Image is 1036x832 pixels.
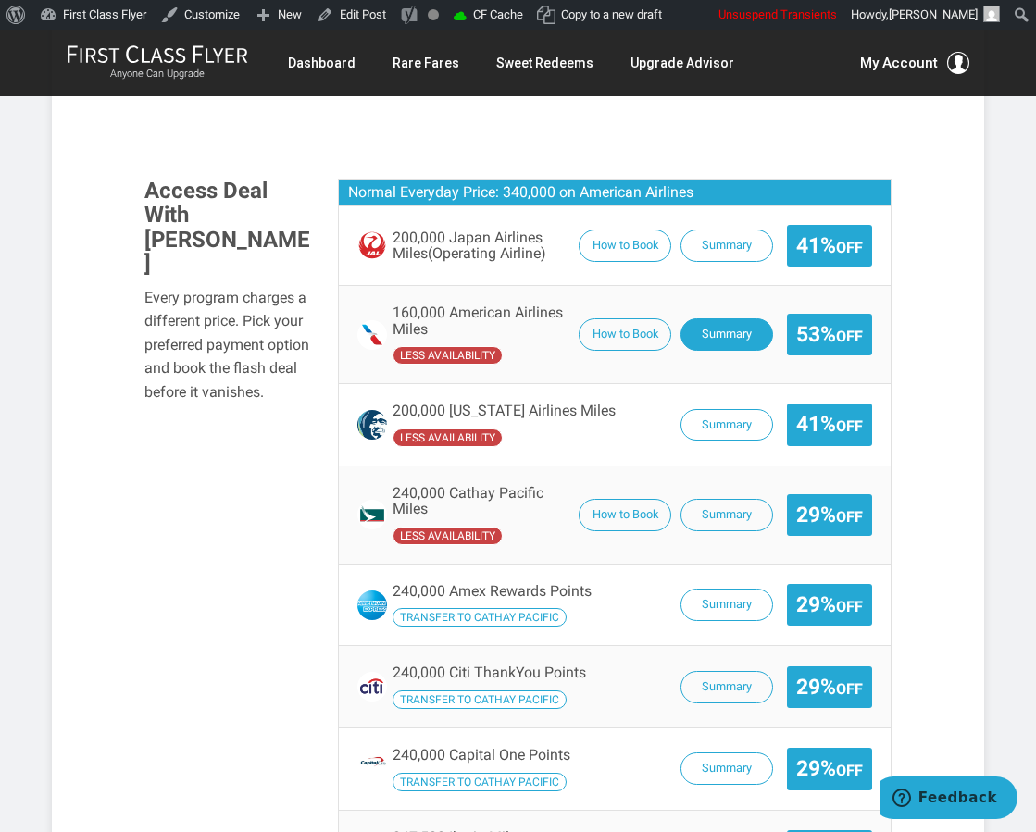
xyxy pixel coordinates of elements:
[680,671,773,703] button: Summary
[796,234,863,257] span: 41%
[144,179,310,277] h3: Access Deal With [PERSON_NAME]
[428,244,546,262] span: (Operating Airline)
[393,304,569,337] span: 160,000 American Airlines Miles
[796,676,863,699] span: 29%
[288,46,356,80] a: Dashboard
[836,508,863,526] small: Off
[680,409,773,441] button: Summary
[836,328,863,345] small: Off
[67,44,248,81] a: First Class FlyerAnyone Can Upgrade
[796,593,863,616] span: 29%
[339,180,891,206] h3: Normal Everyday Price: 340,000 on American Airlines
[836,762,863,779] small: Off
[860,52,938,74] span: My Account
[393,690,567,709] span: Transfer your Citi ThankYou Points to Cathay Pacific
[67,44,248,64] img: First Class Flyer
[836,598,863,615] small: Off
[860,52,969,74] button: My Account
[880,776,1017,823] iframe: Opens a widget where you can find more information
[393,582,592,600] span: 240,000 Amex Rewards Points
[836,680,863,698] small: Off
[889,7,978,21] span: [PERSON_NAME]
[796,323,863,346] span: 53%
[393,46,459,80] a: Rare Fares
[836,417,863,435] small: Off
[393,485,569,517] span: 240,000 Cathay Pacific Miles
[393,428,503,447] span: Alaska Airlines has undefined availability seats availability compared to the operating carrier.
[144,286,310,404] div: Every program charges a different price. Pick your preferred payment option and book the flash de...
[393,773,567,791] span: Transfer your Capital One Points to Cathay Pacific
[680,230,773,262] button: Summary
[496,46,593,80] a: Sweet Redeems
[393,403,616,419] span: 200,000 [US_STATE] Airlines Miles
[680,752,773,785] button: Summary
[836,239,863,256] small: Off
[630,46,734,80] a: Upgrade Advisor
[393,527,503,545] span: Cathay Pacific has undefined availability seats availability compared to the operating carrier.
[718,7,837,21] span: Unsuspend Transients
[393,608,567,627] span: Transfer your Amex Rewards Points to Cathay Pacific
[393,230,569,262] span: 200,000 Japan Airlines Miles
[393,746,570,764] span: 240,000 Capital One Points
[579,230,671,262] button: How to Book
[796,413,863,436] span: 41%
[67,68,248,81] small: Anyone Can Upgrade
[393,664,586,681] span: 240,000 Citi ThankYou Points
[680,318,773,351] button: Summary
[579,318,671,351] button: How to Book
[579,499,671,531] button: How to Book
[796,503,863,527] span: 29%
[680,589,773,621] button: Summary
[393,346,503,365] span: American Airlines has undefined availability seats availability compared to the operating carrier.
[680,499,773,531] button: Summary
[796,757,863,780] span: 29%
